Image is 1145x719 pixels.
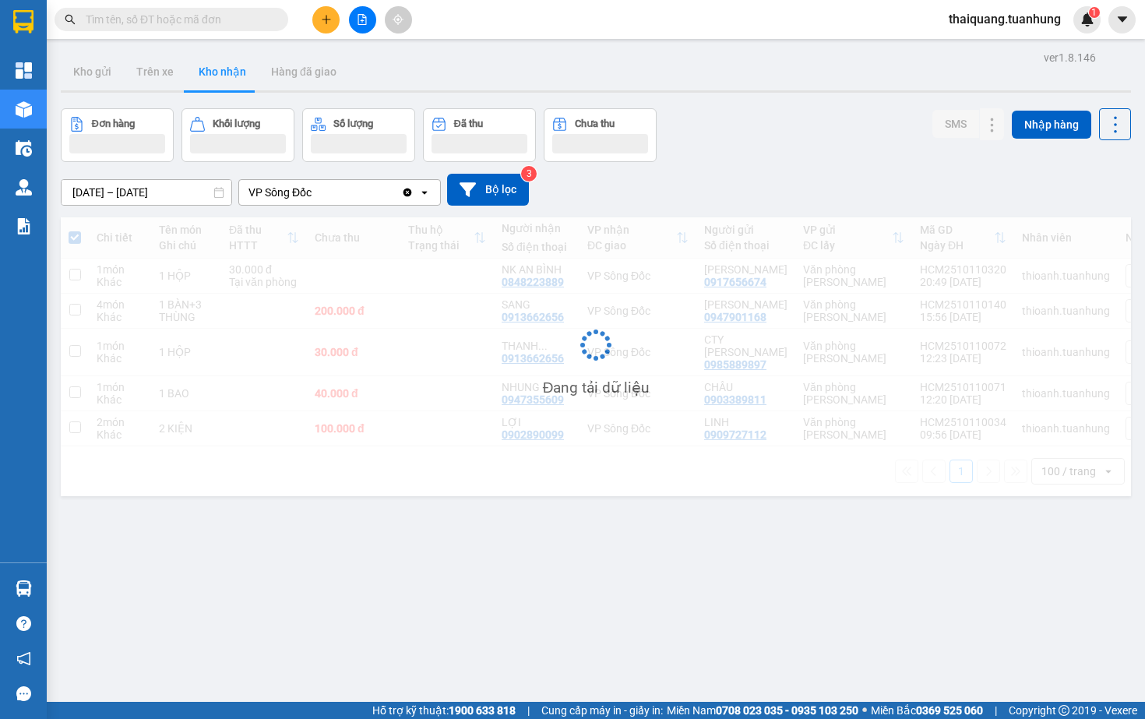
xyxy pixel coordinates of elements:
strong: 0708 023 035 - 0935 103 250 [716,704,858,717]
img: logo-vxr [13,10,33,33]
img: warehouse-icon [16,140,32,157]
button: plus [312,6,340,33]
button: Số lượng [302,108,415,162]
strong: 0369 525 060 [916,704,983,717]
span: Hỗ trợ kỹ thuật: [372,702,516,719]
span: Miền Bắc [871,702,983,719]
span: Miền Nam [667,702,858,719]
div: Đã thu [454,118,483,129]
input: Tìm tên, số ĐT hoặc mã đơn [86,11,270,28]
input: Selected VP Sông Đốc. [313,185,315,200]
button: Đơn hàng [61,108,174,162]
span: file-add [357,14,368,25]
span: Cung cấp máy in - giấy in: [541,702,663,719]
img: warehouse-icon [16,179,32,196]
img: solution-icon [16,218,32,234]
button: Nhập hàng [1012,111,1091,139]
button: Bộ lọc [447,174,529,206]
svg: open [418,186,431,199]
span: question-circle [16,616,31,631]
svg: Clear value [401,186,414,199]
button: SMS [932,110,979,138]
button: Kho gửi [61,53,124,90]
button: Khối lượng [181,108,294,162]
sup: 1 [1089,7,1100,18]
div: Khối lượng [213,118,260,129]
span: copyright [1059,705,1069,716]
input: Select a date range. [62,180,231,205]
strong: 1900 633 818 [449,704,516,717]
button: Hàng đã giao [259,53,349,90]
button: Đã thu [423,108,536,162]
div: Số lượng [333,118,373,129]
img: warehouse-icon [16,101,32,118]
span: | [995,702,997,719]
div: VP Sông Đốc [248,185,312,200]
button: Trên xe [124,53,186,90]
img: icon-new-feature [1080,12,1094,26]
button: Chưa thu [544,108,657,162]
div: ver 1.8.146 [1044,49,1096,66]
button: caret-down [1108,6,1136,33]
span: message [16,686,31,701]
span: caret-down [1115,12,1129,26]
span: plus [321,14,332,25]
div: Chưa thu [575,118,615,129]
img: warehouse-icon [16,580,32,597]
span: search [65,14,76,25]
span: aim [393,14,403,25]
span: notification [16,651,31,666]
span: 1 [1091,7,1097,18]
span: ⚪️ [862,707,867,714]
span: | [527,702,530,719]
button: Kho nhận [186,53,259,90]
button: file-add [349,6,376,33]
div: Đang tải dữ liệu [543,376,650,400]
sup: 3 [521,166,537,182]
button: aim [385,6,412,33]
div: Đơn hàng [92,118,135,129]
img: dashboard-icon [16,62,32,79]
span: thaiquang.tuanhung [936,9,1073,29]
